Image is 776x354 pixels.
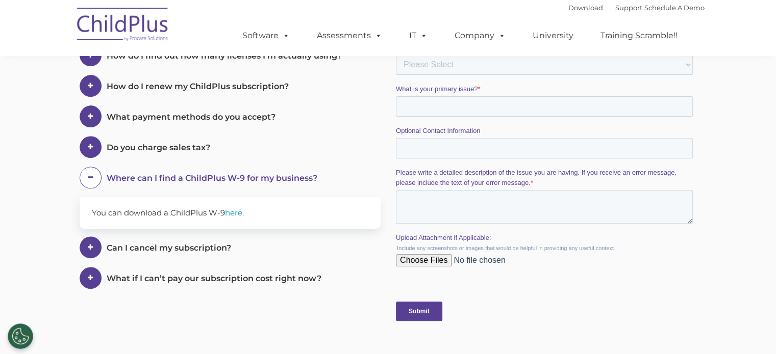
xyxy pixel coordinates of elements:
a: here [225,208,242,217]
a: Training Scramble!! [590,25,688,46]
a: Schedule A Demo [644,4,705,12]
a: Support [615,4,642,12]
span: Do you charge sales tax? [107,143,210,152]
iframe: Chat Widget [610,244,776,354]
font: | [568,4,705,12]
span: What payment methods do you accept? [107,112,276,122]
a: University [522,25,584,46]
a: Company [444,25,516,46]
span: What if I can’t pay our subscription cost right now? [107,274,321,283]
a: IT [399,25,438,46]
span: How do I renew my ChildPlus subscription? [107,81,289,91]
a: Assessments [307,25,392,46]
img: ChildPlus by Procare Solutions [72,1,174,51]
a: Software [232,25,300,46]
a: Download [568,4,603,12]
span: You can download a ChildPlus W-9 . [92,208,244,217]
span: Can I cancel my subscription? [107,243,231,253]
span: Where can I find a ChildPlus W-9 for my business? [107,173,317,183]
